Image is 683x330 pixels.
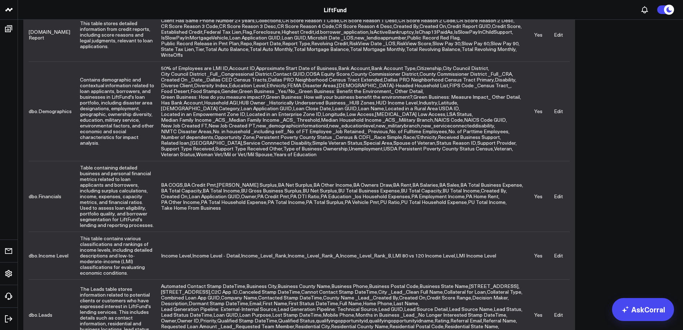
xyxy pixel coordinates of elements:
[294,46,349,52] span: Total Mortgage Balance
[398,17,456,24] span: ,
[256,17,282,24] span: ,
[281,28,315,35] span: ,
[461,46,517,52] span: ,
[241,105,292,112] span: Loan Application GUID
[349,145,384,152] span: ,
[306,70,350,77] span: COSA Equity Score
[355,34,406,41] span: new_lendioappnumber
[554,108,563,115] a: Edit
[239,88,299,94] span: ,
[287,128,389,135] span: ,
[490,40,518,47] span: Slow Pay 90
[332,105,357,112] span: Loan GUID
[554,193,563,200] a: Edit
[376,99,419,106] span: ,
[375,111,446,117] span: ,
[281,34,307,41] span: ,
[221,88,238,94] span: Gender
[397,40,431,47] span: RiskView Score
[204,99,238,106] span: Household AGI
[161,99,203,106] span: Has Bank Account
[376,99,418,106] span: HUD Income Level
[419,23,447,29] span: ,
[196,151,274,158] span: ,
[229,65,256,71] span: ,
[161,82,194,89] span: ,
[393,23,419,29] span: ,
[161,70,221,77] span: ,
[417,65,443,71] span: ,
[161,28,204,35] span: ,
[461,40,490,47] span: ,
[253,28,281,35] span: ,
[449,82,511,89] span: FIPS Code _Census Tract_
[253,40,281,47] span: Report Date
[208,122,256,129] span: ,
[413,93,521,100] span: ,
[221,88,239,94] span: ,
[161,111,245,117] span: Located in an Empowerment Zone ID
[268,76,384,83] span: ,
[337,82,448,89] span: [DEMOGRAPHIC_DATA]-Headed Household List
[80,61,161,161] td: Contains demographic and contextual information related to loan applicants, borrowers, and busine...
[315,28,370,35] span: ,
[205,46,248,52] span: Total Auto Balance
[196,151,272,158] span: Woman Vet/Mil or Vet/Mil Spouse
[530,161,547,232] td: Yes
[161,181,184,188] span: ,
[161,65,228,71] span: 50% of Employees are LMI ID
[349,145,383,152] span: Unemployment
[346,111,375,117] span: ,
[229,65,255,71] span: Account ID
[446,111,473,117] span: ,
[229,116,320,123] span: Median Family Income _ACS_ Threshold
[398,17,455,24] span: CR Score Reason 2 Code
[229,34,280,41] span: Loan Application GUID
[229,82,265,89] span: Education Level
[282,40,310,47] span: Report Type
[370,28,415,35] span: ,
[161,17,256,24] span: ,
[161,181,183,188] span: BA COGS
[321,116,398,123] span: Median Household Income _ACS_
[161,145,215,152] span: ,
[277,23,334,29] span: CR Score Reason 4 Code
[364,139,392,146] span: Special Area
[283,145,348,152] span: Type of Business Ownership
[161,139,190,146] span: ,
[161,145,214,152] span: Support Type Received
[190,88,220,94] span: Food Stamps
[364,139,393,146] span: ,
[161,116,229,123] span: ,
[161,51,183,58] span: WriteOffs
[229,116,321,123] span: ,
[449,82,512,89] span: ,
[161,122,207,129] span: New Job Created FT
[389,128,448,135] span: ,
[311,40,349,47] span: ,
[239,88,298,94] span: Green Business _Yes/No_
[266,93,413,100] span: ,
[406,46,461,52] span: ,
[256,134,373,140] span: Persistent Poverty County Status _Census & CDFI_
[375,111,445,117] span: [MEDICAL_DATA] Low Access
[256,122,329,129] span: ,
[80,8,161,61] td: This table stores detailed information from credit reports, including score reasons and legal jud...
[419,99,438,106] span: ,
[407,34,461,41] span: ,
[250,46,293,52] span: Total Auto Monthly
[246,111,321,117] span: Located in an Enterprise Zone ID
[161,105,239,112] span: [DEMOGRAPHIC_DATA] Category
[239,99,349,106] span: ,
[205,46,250,52] span: ,
[438,134,500,140] span: Received Business Support
[332,105,358,112] span: ,
[447,23,491,29] span: Credit Report GUID
[161,76,205,83] span: Created On _Date_
[161,76,206,83] span: ,
[494,145,513,152] span: ,
[403,134,438,140] span: ,
[161,23,218,29] span: CR Score Reason 3 Code
[161,40,239,47] span: Public Record Release in Pmt Plan
[432,40,461,47] span: ,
